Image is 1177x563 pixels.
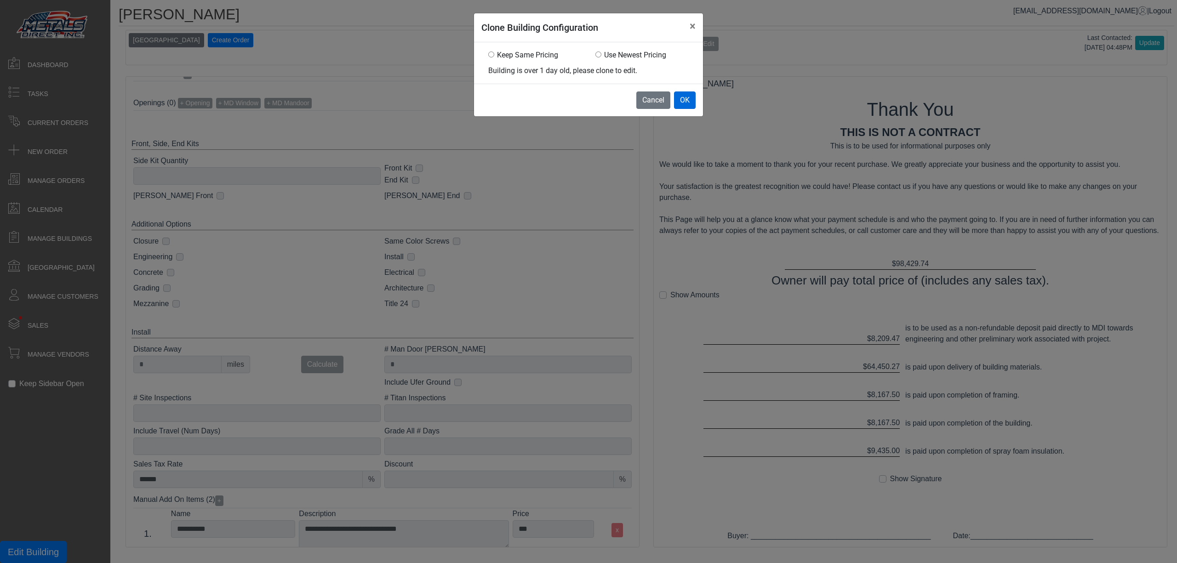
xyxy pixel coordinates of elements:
label: Use Newest Pricing [604,50,666,61]
div: Building is over 1 day old, please clone to edit. [488,65,689,76]
button: Cancel [636,91,670,109]
label: Keep Same Pricing [497,50,558,61]
h5: Clone Building Configuration [481,21,598,34]
button: OK [674,91,696,109]
button: Close [682,13,703,39]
